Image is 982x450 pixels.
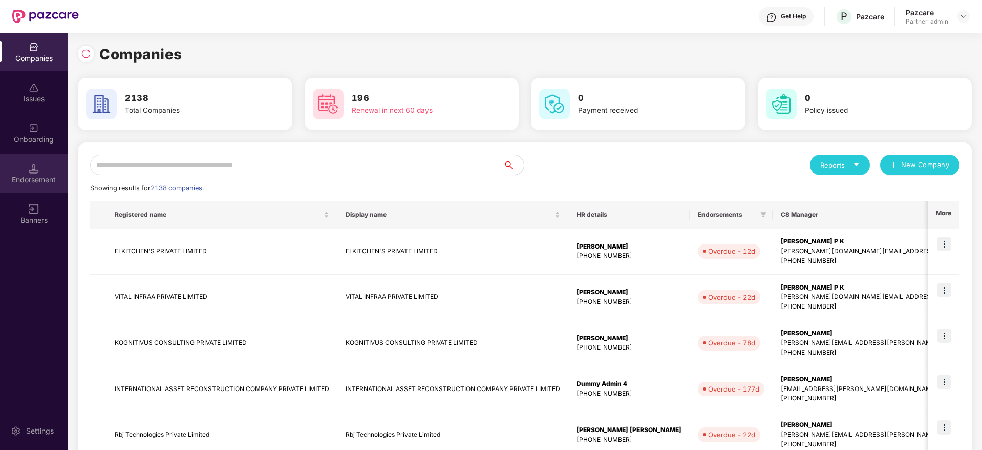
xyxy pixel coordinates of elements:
[81,49,91,59] img: svg+xml;base64,PHN2ZyBpZD0iUmVsb2FkLTMyeDMyIiB4bWxucz0iaHR0cDovL3d3dy53My5vcmcvMjAwMC9zdmciIHdpZH...
[337,201,568,229] th: Display name
[337,275,568,321] td: VITAL INFRAA PRIVATE LIMITED
[937,237,951,251] img: icon
[928,201,959,229] th: More
[856,12,884,22] div: Pazcare
[880,155,959,175] button: plusNew Company
[337,229,568,275] td: EI KITCHEN'S PRIVATE LIMITED
[346,211,552,219] span: Display name
[29,83,39,93] img: svg+xml;base64,PHN2ZyBpZD0iSXNzdWVzX2Rpc2FibGVkIiB4bWxucz0iaHR0cDovL3d3dy53My5vcmcvMjAwMC9zdmciIH...
[708,292,755,302] div: Overdue - 22d
[853,161,860,168] span: caret-down
[352,92,481,105] h3: 196
[708,338,755,348] div: Overdue - 78d
[906,8,948,17] div: Pazcare
[99,43,182,66] h1: Companies
[86,89,117,119] img: svg+xml;base64,PHN2ZyB4bWxucz0iaHR0cDovL3d3dy53My5vcmcvMjAwMC9zdmciIHdpZHRoPSI2MCIgaGVpZ2h0PSI2MC...
[781,211,980,219] span: CS Manager
[29,42,39,52] img: svg+xml;base64,PHN2ZyBpZD0iQ29tcGFuaWVzIiB4bWxucz0iaHR0cDovL3d3dy53My5vcmcvMjAwMC9zdmciIHdpZHRoPS...
[698,211,756,219] span: Endorsements
[577,379,681,389] div: Dummy Admin 4
[29,123,39,133] img: svg+xml;base64,PHN2ZyB3aWR0aD0iMjAiIGhlaWdodD0iMjAiIHZpZXdCb3g9IjAgMCAyMCAyMCIgZmlsbD0ibm9uZSIgeG...
[805,105,934,116] div: Policy issued
[106,366,337,413] td: INTERNATIONAL ASSET RECONSTRUCTION COMPANY PRIVATE LIMITED
[708,429,755,440] div: Overdue - 22d
[23,426,57,436] div: Settings
[820,160,860,170] div: Reports
[578,105,707,116] div: Payment received
[760,212,766,218] span: filter
[90,184,204,192] span: Showing results for
[577,435,681,445] div: [PHONE_NUMBER]
[577,334,681,343] div: [PERSON_NAME]
[503,155,524,175] button: search
[337,366,568,413] td: INTERNATIONAL ASSET RECONSTRUCTION COMPANY PRIVATE LIMITED
[937,420,951,435] img: icon
[577,288,681,297] div: [PERSON_NAME]
[577,297,681,307] div: [PHONE_NUMBER]
[106,275,337,321] td: VITAL INFRAA PRIVATE LIMITED
[901,160,950,170] span: New Company
[503,161,524,169] span: search
[539,89,570,119] img: svg+xml;base64,PHN2ZyB4bWxucz0iaHR0cDovL3d3dy53My5vcmcvMjAwMC9zdmciIHdpZHRoPSI2MCIgaGVpZ2h0PSI2MC...
[906,17,948,26] div: Partner_admin
[841,10,847,23] span: P
[12,10,79,23] img: New Pazcare Logo
[577,389,681,399] div: [PHONE_NUMBER]
[937,283,951,297] img: icon
[29,204,39,214] img: svg+xml;base64,PHN2ZyB3aWR0aD0iMTYiIGhlaWdodD0iMTYiIHZpZXdCb3g9IjAgMCAxNiAxNiIgZmlsbD0ibm9uZSIgeG...
[352,105,481,116] div: Renewal in next 60 days
[577,251,681,261] div: [PHONE_NUMBER]
[151,184,204,192] span: 2138 companies.
[578,92,707,105] h3: 0
[11,426,21,436] img: svg+xml;base64,PHN2ZyBpZD0iU2V0dGluZy0yMHgyMCIgeG1sbnM9Imh0dHA6Ly93d3cudzMub3JnLzIwMDAvc3ZnIiB3aW...
[937,329,951,343] img: icon
[313,89,344,119] img: svg+xml;base64,PHN2ZyB4bWxucz0iaHR0cDovL3d3dy53My5vcmcvMjAwMC9zdmciIHdpZHRoPSI2MCIgaGVpZ2h0PSI2MC...
[106,320,337,366] td: KOGNITIVUS CONSULTING PRIVATE LIMITED
[115,211,322,219] span: Registered name
[781,12,806,21] div: Get Help
[890,161,897,170] span: plus
[106,201,337,229] th: Registered name
[766,89,797,119] img: svg+xml;base64,PHN2ZyB4bWxucz0iaHR0cDovL3d3dy53My5vcmcvMjAwMC9zdmciIHdpZHRoPSI2MCIgaGVpZ2h0PSI2MC...
[106,229,337,275] td: EI KITCHEN'S PRIVATE LIMITED
[959,12,968,21] img: svg+xml;base64,PHN2ZyBpZD0iRHJvcGRvd24tMzJ4MzIiIHhtbG5zPSJodHRwOi8vd3d3LnczLm9yZy8yMDAwL3N2ZyIgd2...
[708,384,759,394] div: Overdue - 177d
[766,12,777,23] img: svg+xml;base64,PHN2ZyBpZD0iSGVscC0zMngzMiIgeG1sbnM9Imh0dHA6Ly93d3cudzMub3JnLzIwMDAvc3ZnIiB3aWR0aD...
[577,425,681,435] div: [PERSON_NAME] [PERSON_NAME]
[125,105,254,116] div: Total Companies
[937,375,951,389] img: icon
[337,320,568,366] td: KOGNITIVUS CONSULTING PRIVATE LIMITED
[577,343,681,353] div: [PHONE_NUMBER]
[577,242,681,252] div: [PERSON_NAME]
[125,92,254,105] h3: 2138
[805,92,934,105] h3: 0
[29,163,39,174] img: svg+xml;base64,PHN2ZyB3aWR0aD0iMTQuNSIgaGVpZ2h0PSIxNC41IiB2aWV3Qm94PSIwIDAgMTYgMTYiIGZpbGw9Im5vbm...
[708,246,755,256] div: Overdue - 12d
[758,209,768,221] span: filter
[568,201,690,229] th: HR details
